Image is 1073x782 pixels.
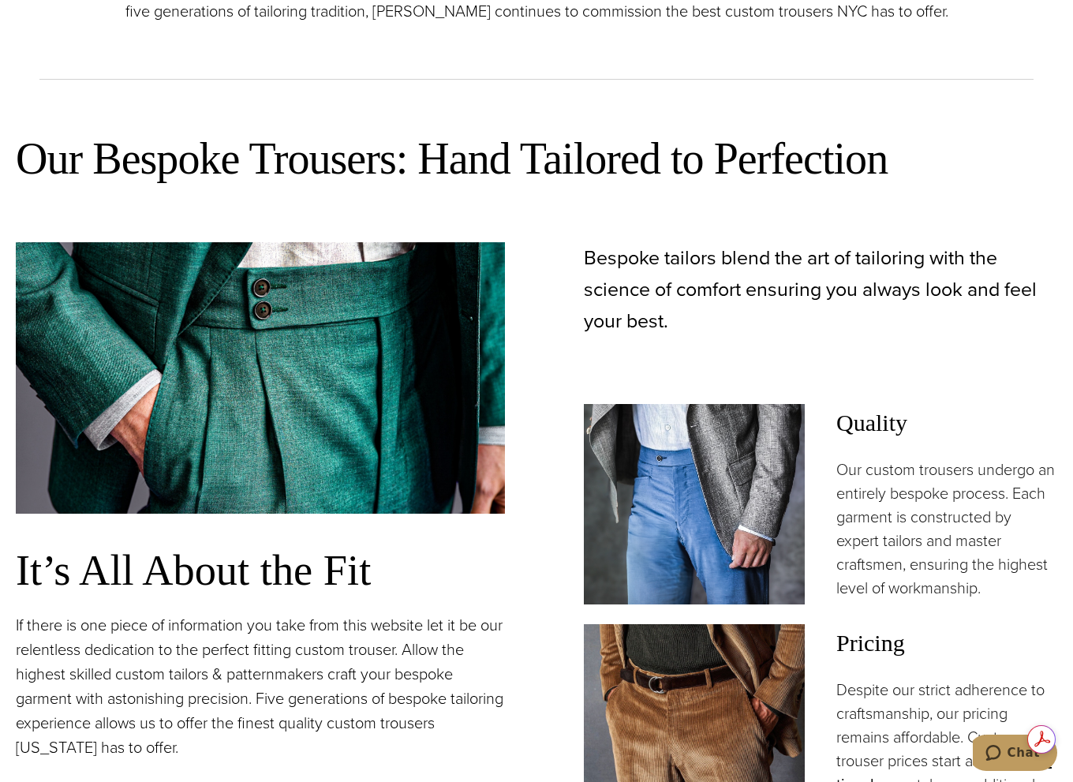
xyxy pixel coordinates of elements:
[584,242,1057,337] p: Bespoke tailors blend the art of tailoring with the science of comfort ensuring you always look a...
[16,613,505,760] p: If there is one piece of information you take from this website let it be our relentless dedicati...
[836,458,1057,600] p: Our custom trousers undergo an entirely bespoke process. Each garment is constructed by expert ta...
[973,735,1057,774] iframe: Opens a widget where you can chat to one of our agents
[836,624,1057,662] span: Pricing
[16,545,505,597] h3: It’s All About the Fit
[16,131,1057,187] h2: Our Bespoke Trousers: Hand Tailored to Perfection
[16,242,505,514] img: Loro Piana green custom made trousers with 2 inch waistband extended 2 button closure.
[836,404,1057,442] span: Quality
[584,404,805,604] img: Client in light blue solid custom trousers. Faric by Ermenegildo Zegna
